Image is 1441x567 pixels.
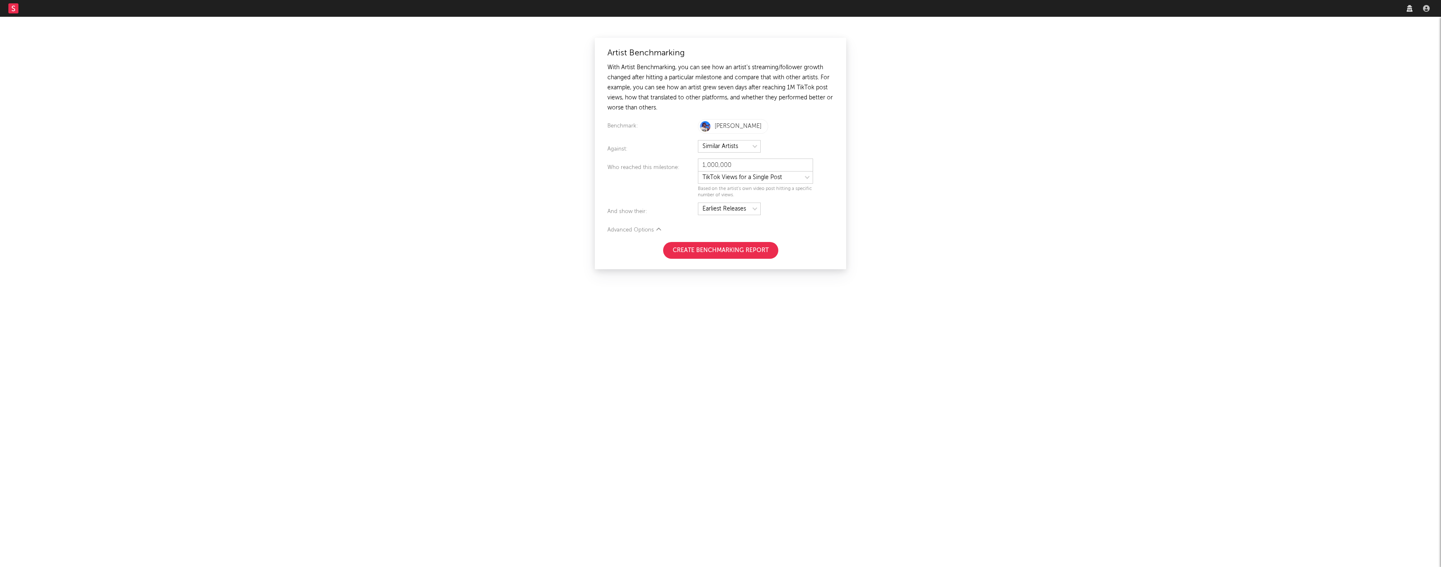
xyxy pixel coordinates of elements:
[607,121,698,136] div: Benchmark:
[698,159,813,171] input: eg. 1,000,000
[607,62,834,113] div: With Artist Benchmarking, you can see how an artist's streaming/follower growth changed after hit...
[698,186,813,198] div: Based on the artist's own video post hitting a specific number of views.
[715,121,762,131] div: [PERSON_NAME]
[607,144,698,154] div: Against:
[607,163,698,198] div: Who reached this milestone:
[663,242,778,259] button: Create Benchmarking Report
[607,207,698,217] div: And show their:
[607,48,834,58] div: Artist Benchmarking
[607,225,834,235] div: Advanced Options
